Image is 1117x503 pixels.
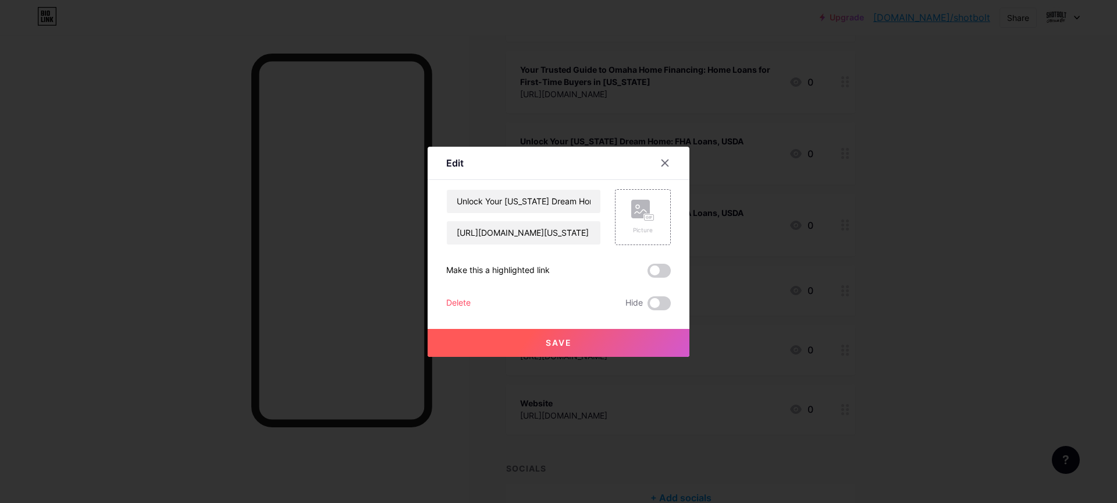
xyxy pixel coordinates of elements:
div: Edit [446,156,464,170]
span: Save [546,338,572,348]
div: Delete [446,296,471,310]
div: Picture [631,226,654,235]
span: Hide [625,296,643,310]
input: URL [447,221,600,245]
div: Make this a highlighted link [446,264,550,278]
button: Save [428,329,689,357]
input: Title [447,190,600,213]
